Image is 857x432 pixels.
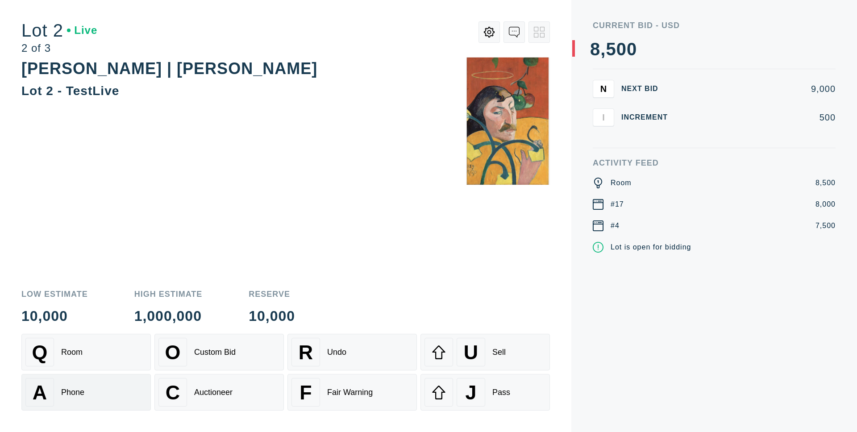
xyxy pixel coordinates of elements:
div: 8,500 [815,178,836,188]
button: JPass [420,374,550,411]
span: A [33,381,47,404]
div: Room [61,348,83,357]
span: F [300,381,312,404]
div: #4 [611,220,620,231]
div: Live [67,25,97,36]
div: Activity Feed [593,159,836,167]
button: N [593,80,614,98]
div: 500 [682,113,836,122]
div: 10,000 [249,309,295,323]
div: Auctioneer [194,388,233,397]
button: FFair Warning [287,374,417,411]
div: Fair Warning [327,388,373,397]
div: 8 [590,40,600,58]
div: 5 [606,40,616,58]
button: USell [420,334,550,370]
div: Phone [61,388,84,397]
div: Pass [492,388,510,397]
div: Sell [492,348,506,357]
div: #17 [611,199,624,210]
button: OCustom Bid [154,334,284,370]
div: 0 [616,40,627,58]
div: Lot 2 - TestLive [21,84,119,98]
button: CAuctioneer [154,374,284,411]
div: Current Bid - USD [593,21,836,29]
div: Custom Bid [194,348,236,357]
span: R [299,341,313,364]
button: I [593,108,614,126]
div: Increment [621,114,675,121]
div: 8,000 [815,199,836,210]
span: O [165,341,181,364]
div: 10,000 [21,309,88,323]
button: RUndo [287,334,417,370]
span: Q [32,341,48,364]
div: 2 of 3 [21,43,97,54]
span: C [166,381,180,404]
span: J [465,381,476,404]
div: Undo [327,348,346,357]
span: I [602,112,605,122]
span: N [600,83,607,94]
div: 9,000 [682,84,836,93]
div: 7,500 [815,220,836,231]
div: Reserve [249,290,295,298]
div: Room [611,178,632,188]
div: 0 [627,40,637,58]
div: , [600,40,606,219]
button: QRoom [21,334,151,370]
div: High Estimate [134,290,203,298]
div: Low Estimate [21,290,88,298]
span: U [464,341,478,364]
div: [PERSON_NAME] | [PERSON_NAME] [21,59,317,78]
div: Lot is open for bidding [611,242,691,253]
div: Lot 2 [21,21,97,39]
button: APhone [21,374,151,411]
div: Next Bid [621,85,675,92]
div: 1,000,000 [134,309,203,323]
